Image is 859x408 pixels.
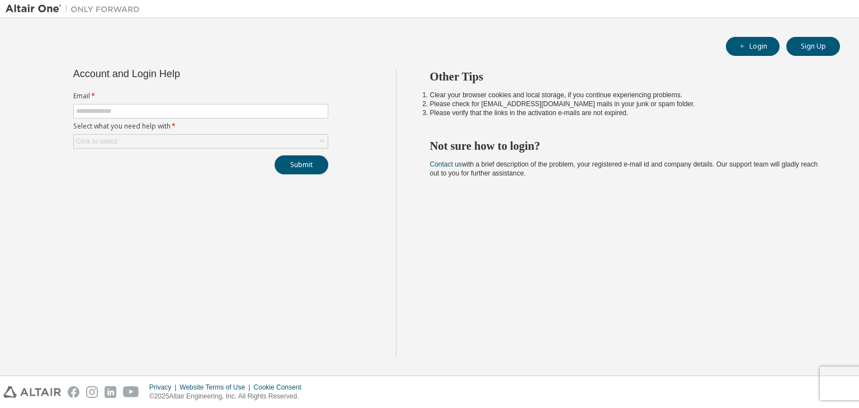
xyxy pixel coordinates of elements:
label: Email [73,92,328,101]
div: Click to select [74,135,328,148]
div: Account and Login Help [73,69,277,78]
img: Altair One [6,3,145,15]
img: facebook.svg [68,386,79,398]
button: Login [726,37,780,56]
h2: Other Tips [430,69,820,84]
li: Clear your browser cookies and local storage, if you continue experiencing problems. [430,91,820,99]
div: Website Terms of Use [180,383,253,392]
img: instagram.svg [86,386,98,398]
button: Submit [275,155,328,174]
li: Please verify that the links in the activation e-mails are not expired. [430,108,820,117]
button: Sign Up [786,37,840,56]
img: youtube.svg [123,386,139,398]
label: Select what you need help with [73,122,328,131]
img: linkedin.svg [105,386,116,398]
a: Contact us [430,160,462,168]
div: Click to select [76,137,117,146]
li: Please check for [EMAIL_ADDRESS][DOMAIN_NAME] mails in your junk or spam folder. [430,99,820,108]
p: © 2025 Altair Engineering, Inc. All Rights Reserved. [149,392,308,401]
span: with a brief description of the problem, your registered e-mail id and company details. Our suppo... [430,160,818,177]
h2: Not sure how to login? [430,139,820,153]
img: altair_logo.svg [3,386,61,398]
div: Cookie Consent [253,383,308,392]
div: Privacy [149,383,180,392]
